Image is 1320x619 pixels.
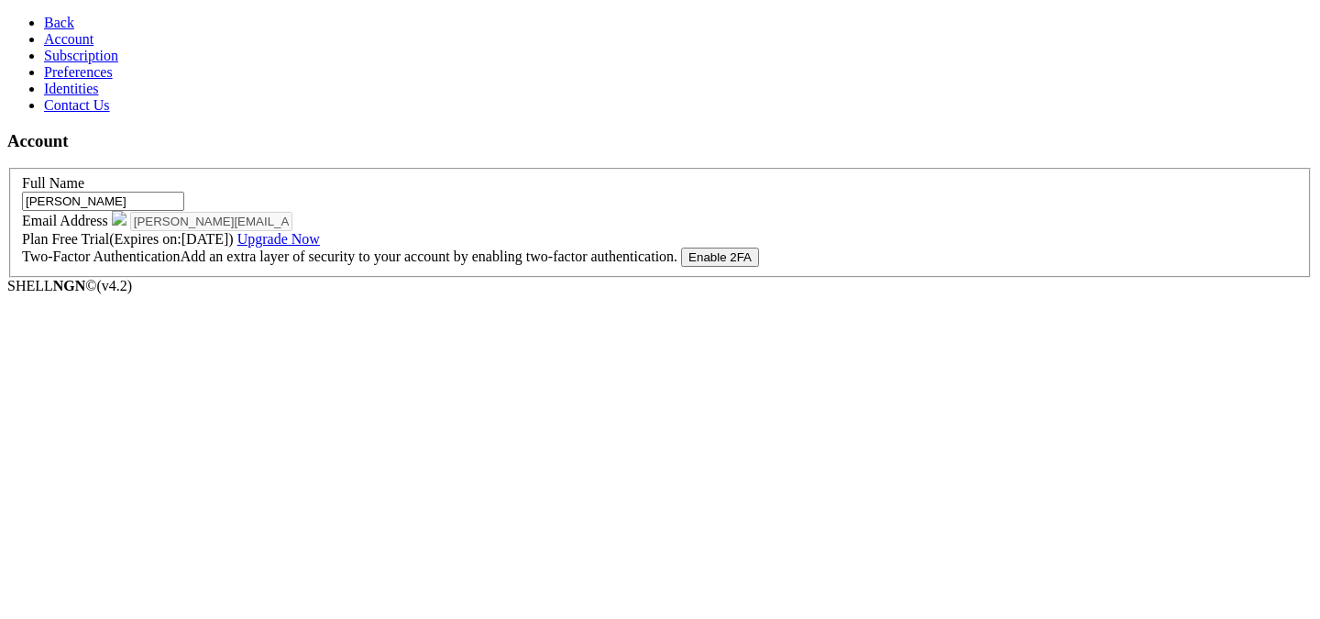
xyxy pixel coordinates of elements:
[22,231,320,247] label: Plan
[51,231,319,247] span: Free Trial (Expires on: [DATE] )
[237,231,320,247] a: Upgrade Now
[181,249,677,264] span: Add an extra layer of security to your account by enabling two-factor authentication.
[7,278,132,293] span: SHELL ©
[22,249,681,264] label: Two-Factor Authentication
[112,211,126,226] img: google-icon.svg
[44,81,99,96] a: Identities
[22,213,130,228] label: Email Address
[44,15,74,30] a: Back
[44,48,118,63] a: Subscription
[681,248,759,267] button: Enable 2FA
[53,278,86,293] b: NGN
[22,175,84,191] label: Full Name
[44,64,113,80] a: Preferences
[44,31,93,47] a: Account
[22,192,184,211] input: Full Name
[7,131,1313,151] h3: Account
[44,97,110,113] a: Contact Us
[97,278,133,293] span: 4.2.0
